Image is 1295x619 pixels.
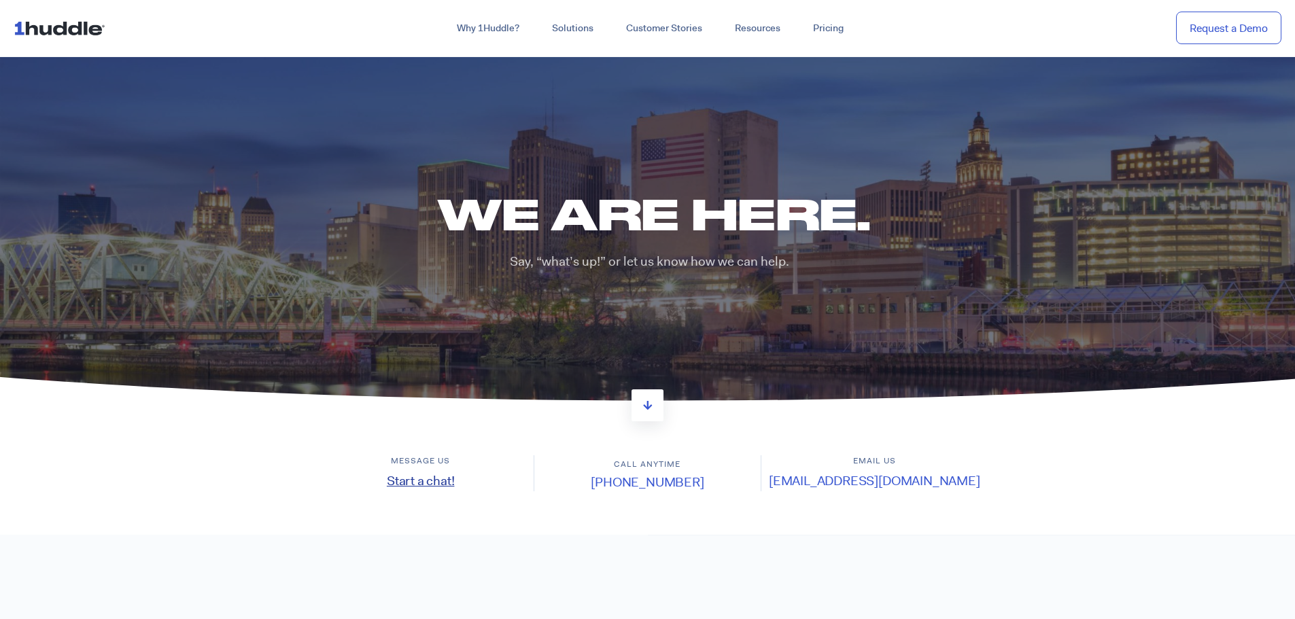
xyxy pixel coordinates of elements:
[610,16,719,41] a: Customer Stories
[761,455,987,467] h6: Email us
[308,455,534,467] h6: Message us
[534,459,761,470] h6: Call anytime
[441,16,536,41] a: Why 1Huddle?
[308,253,991,271] p: Say, “what’s up!” or let us know how we can help.
[769,472,980,489] a: [EMAIL_ADDRESS][DOMAIN_NAME]
[797,16,860,41] a: Pricing
[1176,12,1281,45] a: Request a Demo
[591,474,704,491] a: [PHONE_NUMBER]
[308,185,1001,243] h1: We are here.
[14,15,111,41] img: ...
[387,472,455,489] a: Start a chat!
[536,16,610,41] a: Solutions
[719,16,797,41] a: Resources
